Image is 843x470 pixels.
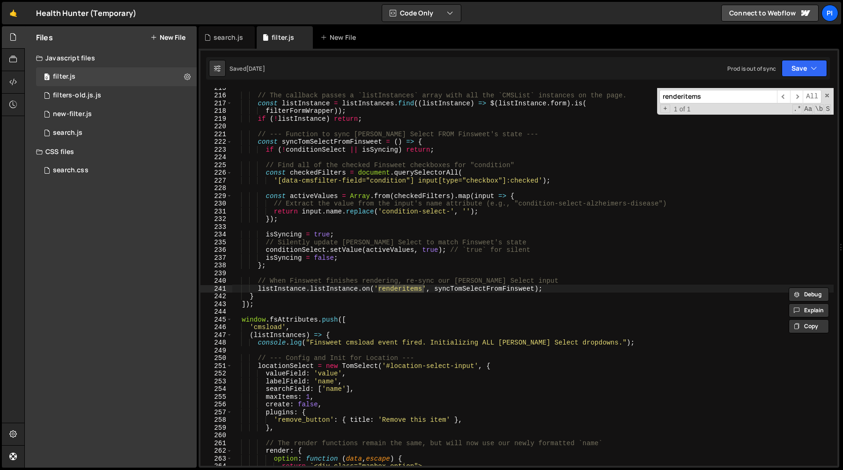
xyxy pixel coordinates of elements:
[272,33,294,42] div: filter.js
[320,33,360,42] div: New File
[200,239,232,247] div: 235
[2,2,25,24] a: 🤙
[790,90,803,103] span: ​
[53,110,92,118] div: new-filter.js
[200,416,232,424] div: 258
[200,246,232,254] div: 236
[660,104,670,113] span: Toggle Replace mode
[200,146,232,154] div: 223
[200,401,232,409] div: 256
[200,277,232,285] div: 240
[36,124,197,142] div: 16494/45041.js
[200,347,232,355] div: 249
[200,100,232,108] div: 217
[200,393,232,401] div: 255
[25,49,197,67] div: Javascript files
[200,362,232,370] div: 251
[200,169,232,177] div: 226
[200,254,232,262] div: 237
[200,123,232,131] div: 220
[200,316,232,324] div: 245
[200,138,232,146] div: 222
[200,262,232,270] div: 238
[777,90,790,103] span: ​
[200,440,232,448] div: 261
[36,105,197,124] div: 16494/46184.js
[200,177,232,185] div: 227
[150,34,185,41] button: New File
[200,339,232,347] div: 248
[36,161,197,180] div: 16494/45743.css
[200,84,232,92] div: 215
[246,65,265,73] div: [DATE]
[721,5,819,22] a: Connect to Webflow
[36,86,197,105] div: 16494/45764.js
[789,319,829,333] button: Copy
[200,331,232,339] div: 247
[200,301,232,308] div: 243
[200,92,232,100] div: 216
[821,5,838,22] a: Pi
[200,231,232,239] div: 234
[44,74,50,81] span: 0
[200,184,232,192] div: 228
[670,105,695,113] span: 1 of 1
[727,65,776,73] div: Prod is out of sync
[53,91,101,100] div: filters-old.js.js
[36,32,53,43] h2: Files
[200,323,232,331] div: 246
[200,308,232,316] div: 244
[200,385,232,393] div: 254
[803,90,821,103] span: Alt-Enter
[229,65,265,73] div: Saved
[792,104,802,114] span: RegExp Search
[200,223,232,231] div: 233
[200,115,232,123] div: 219
[200,293,232,301] div: 242
[789,287,829,301] button: Debug
[200,447,232,455] div: 262
[814,104,824,114] span: Whole Word Search
[200,200,232,208] div: 230
[200,208,232,216] div: 231
[53,73,75,81] div: filter.js
[782,60,827,77] button: Save
[200,215,232,223] div: 232
[200,107,232,115] div: 218
[200,154,232,162] div: 224
[200,370,232,378] div: 252
[825,104,831,114] span: Search In Selection
[214,33,243,42] div: search.js
[200,455,232,463] div: 263
[803,104,813,114] span: CaseSensitive Search
[200,378,232,386] div: 253
[789,303,829,317] button: Explain
[36,7,136,19] div: Health Hunter (Temporary)
[53,166,89,175] div: search.css
[25,142,197,161] div: CSS files
[200,424,232,432] div: 259
[53,129,82,137] div: search.js
[36,67,197,86] div: 16494/44708.js
[200,285,232,293] div: 241
[200,354,232,362] div: 250
[200,409,232,417] div: 257
[659,90,777,103] input: Search for
[200,162,232,169] div: 225
[200,131,232,139] div: 221
[382,5,461,22] button: Code Only
[200,270,232,278] div: 239
[200,432,232,440] div: 260
[200,192,232,200] div: 229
